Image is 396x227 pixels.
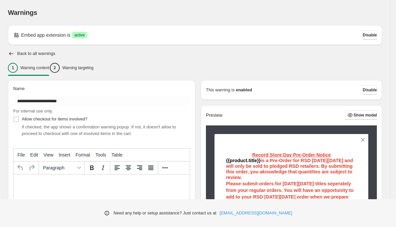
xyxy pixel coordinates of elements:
span: Format [76,152,90,158]
button: Justify [145,162,156,173]
span: For internal use only. [13,109,53,113]
span: Insert [59,152,70,158]
h2: Back to all warnings [17,51,55,56]
p: Warning content [20,65,49,70]
button: Align left [112,162,123,173]
span: View [44,152,53,158]
span: Edit [30,152,38,158]
strong: Please submit orders for [DATE][DATE] titles seperately from your regular orders. You will have a... [226,181,353,213]
span: active [74,32,84,38]
span: Name [13,86,25,91]
iframe: Rich Text Area [14,174,190,208]
span: Disable [363,32,377,38]
span: Paragraph [43,165,75,170]
span: Show modal [353,113,377,118]
button: Undo [15,162,26,173]
a: [EMAIL_ADDRESS][DOMAIN_NAME] [220,210,292,216]
p: Embed app extension is [21,32,70,38]
button: 2Warning targeting [50,61,93,75]
span: If checked, the app shows a confirmation warning popup. If not, it doesn't allow to proceed to ch... [22,124,176,136]
button: Align center [123,162,134,173]
button: More... [159,162,171,173]
button: Align right [134,162,145,173]
button: Disable [363,85,377,95]
span: Table [112,152,122,158]
div: 2 [50,63,60,73]
button: Redo [26,162,37,173]
p: This warning is [206,87,235,93]
span: Warnings [8,9,37,16]
strong: {{product.title}} [226,158,353,180]
button: Italic [97,162,109,173]
span: Tools [95,152,106,158]
button: Disable [363,30,377,40]
button: 1Warning content [8,61,49,75]
span: is a Pre-Order for RSD [DATE][DATE] and will only be sold to pledged RSD retailers. By submitting... [226,158,353,180]
strong: Record Store Day Pre-Order Notice [252,152,331,158]
h2: Preview [206,113,222,118]
span: Disable [363,87,377,93]
button: Formats [40,162,83,173]
span: Allow checkout for items involved? [22,116,87,121]
strong: enabled [236,87,252,93]
button: Bold [86,162,97,173]
button: Show modal [345,111,377,120]
span: File [17,152,25,158]
div: 1 [8,63,18,73]
p: Warning targeting [62,65,93,70]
